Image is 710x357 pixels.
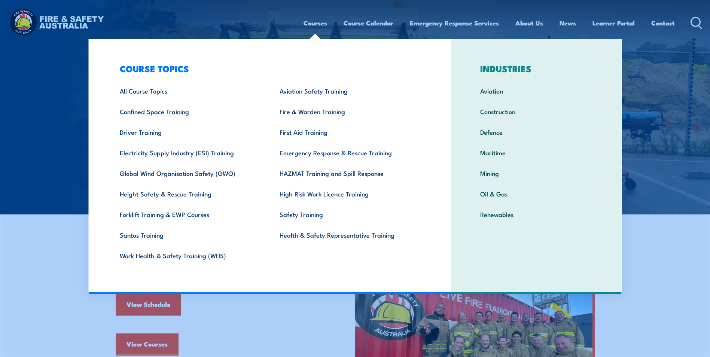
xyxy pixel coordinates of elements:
a: Emergency Response Services [410,13,499,33]
h3: INDUSTRIES [469,63,604,74]
a: Course Calendar [344,13,393,33]
a: Courses [304,13,327,33]
a: About Us [515,13,543,33]
a: Mining [469,163,604,183]
a: Learner Portal [592,13,635,33]
a: First Aid Training [268,122,428,142]
a: Height Safety & Rescue Training [108,183,268,204]
a: News [560,13,576,33]
a: Forklift Training & EWP Courses [108,204,268,225]
a: HAZMAT Training and Spill Response [268,163,428,183]
a: View Courses [116,333,179,356]
a: Santos Training [108,225,268,245]
a: Work Health & Safety Training (WHS) [108,245,268,266]
a: All Course Topics [108,80,268,101]
a: Fire & Warden Training [268,101,428,122]
a: Safety Training [268,204,428,225]
a: Confined Space Training [108,101,268,122]
a: Global Wind Organisation Safety (GWO) [108,163,268,183]
a: Aviation [469,80,604,101]
a: Oil & Gas [469,183,604,204]
a: Maritime [469,142,604,163]
a: Contact [651,13,675,33]
a: Driver Training [108,122,268,142]
a: Electricity Supply Industry (ESI) Training [108,142,268,163]
a: High Risk Work Licence Training [268,183,428,204]
a: Health & Safety Representative Training [268,225,428,245]
a: Emergency Response & Rescue Training [268,142,428,163]
a: View Schedule [116,294,181,316]
a: Defence [469,122,604,142]
a: Renewables [469,204,604,225]
a: Aviation Safety Training [268,80,428,101]
a: Construction [469,101,604,122]
h3: COURSE TOPICS [108,63,428,74]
